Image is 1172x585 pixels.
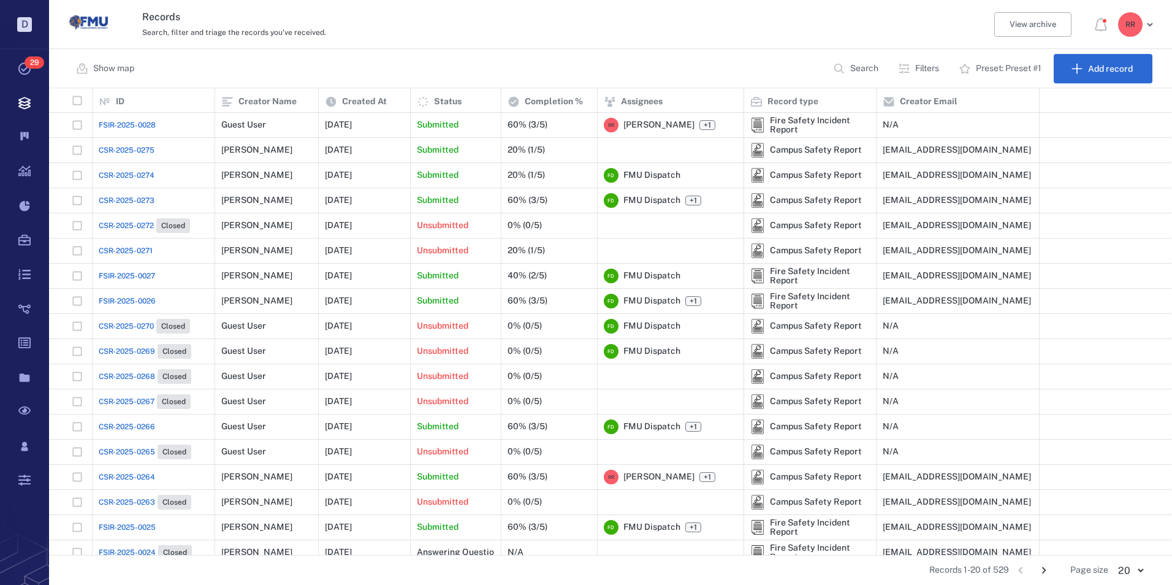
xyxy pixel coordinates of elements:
div: 0% (0/5) [508,346,542,356]
a: CSR-2025-0266 [99,421,155,432]
div: [EMAIL_ADDRESS][DOMAIN_NAME] [883,246,1031,255]
div: Guest User [221,447,266,456]
a: Go home [69,3,108,47]
span: Page size [1070,564,1108,576]
a: CSR-2025-0272Closed [99,218,190,233]
img: icon Campus Safety Report [750,319,765,334]
span: +1 [685,196,701,205]
div: Fire Safety Incident Report [770,518,870,537]
a: CSR-2025-0273 [99,195,154,206]
img: icon Campus Safety Report [750,168,765,183]
div: Fire Safety Incident Report [770,116,870,135]
div: Campus Safety Report [750,394,765,409]
p: Status [434,96,462,108]
span: +1 [699,472,715,482]
div: N/A [883,397,899,406]
div: Fire Safety Incident Report [770,267,870,286]
div: [EMAIL_ADDRESS][DOMAIN_NAME] [883,271,1031,280]
a: FSIR-2025-0028 [99,120,156,131]
span: Closed [159,221,188,231]
div: F D [604,269,618,283]
span: +1 [699,120,715,130]
div: Campus Safety Report [750,168,765,183]
div: 0% (0/5) [508,321,542,331]
span: CSR-2025-0274 [99,170,154,181]
p: Unsubmitted [417,446,468,458]
span: CSR-2025-0272 [99,220,154,231]
p: Completion % [525,96,583,108]
div: 20% (1/5) [508,170,545,180]
div: [EMAIL_ADDRESS][DOMAIN_NAME] [883,472,1031,481]
span: +1 [687,296,699,307]
span: Records 1-20 of 529 [929,564,1009,576]
img: icon Fire Safety Incident Report [750,118,765,132]
div: 20 [1108,564,1152,578]
div: [EMAIL_ADDRESS][DOMAIN_NAME] [883,170,1031,180]
a: CSR-2025-0267Closed [99,394,191,409]
div: Campus Safety Report [750,369,765,384]
span: CSR-2025-0271 [99,245,153,256]
a: CSR-2025-0268Closed [99,369,191,384]
nav: pagination navigation [1009,560,1056,580]
div: N/A [883,321,899,331]
span: Search, filter and triage the records you've received. [142,28,326,37]
div: Campus Safety Report [750,344,765,359]
p: [DATE] [325,345,352,357]
div: 60% (3/5) [508,196,547,205]
p: Unsubmitted [417,220,468,232]
a: CSR-2025-0269Closed [99,344,191,359]
p: [DATE] [325,245,352,257]
div: Campus Safety Report [770,221,862,230]
p: Record type [767,96,818,108]
div: Fire Safety Incident Report [750,269,765,283]
img: icon Campus Safety Report [750,470,765,484]
div: Fire Safety Incident Report [750,520,765,535]
div: [EMAIL_ADDRESS][DOMAIN_NAME] [883,196,1031,205]
span: CSR-2025-0275 [99,145,154,156]
div: [PERSON_NAME] [221,246,292,255]
span: CSR-2025-0269 [99,346,155,357]
span: Closed [160,447,189,457]
p: Submitted [417,521,459,533]
img: icon Fire Safety Incident Report [750,269,765,283]
a: FSIR-2025-0024Closed [99,545,192,560]
p: [DATE] [325,421,352,433]
div: R R [604,470,618,484]
span: CSR-2025-0264 [99,472,155,483]
p: [DATE] [325,169,352,182]
img: icon Fire Safety Incident Report [750,294,765,308]
img: icon Campus Safety Report [750,218,765,233]
span: +1 [687,522,699,533]
p: [DATE] [325,370,352,383]
span: FMU Dispatch [623,169,680,182]
p: [DATE] [325,220,352,232]
span: FMU Dispatch [623,345,680,357]
p: [DATE] [325,320,352,332]
div: [EMAIL_ADDRESS][DOMAIN_NAME] [883,497,1031,507]
div: F D [604,419,618,434]
span: +1 [701,120,713,131]
p: Filters [915,63,939,75]
a: FSIR-2025-0027 [99,270,155,281]
p: Unsubmitted [417,345,468,357]
div: 60% (3/5) [508,472,547,481]
img: icon Campus Safety Report [750,445,765,459]
p: Submitted [417,270,459,282]
span: Closed [159,321,188,332]
div: Guest User [221,346,266,356]
button: Search [826,54,888,83]
div: Fire Safety Incident Report [770,543,870,562]
button: Go to next page [1034,560,1054,580]
div: 60% (3/5) [508,296,547,305]
div: Campus Safety Report [750,143,765,158]
span: FSIR-2025-0024 [99,547,156,558]
div: [EMAIL_ADDRESS][DOMAIN_NAME] [883,522,1031,532]
p: Submitted [417,194,459,207]
div: [PERSON_NAME] [221,271,292,280]
button: Preset: Preset #1 [951,54,1051,83]
div: 0% (0/5) [508,221,542,230]
p: Unsubmitted [417,245,468,257]
div: [EMAIL_ADDRESS][DOMAIN_NAME] [883,548,1031,557]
